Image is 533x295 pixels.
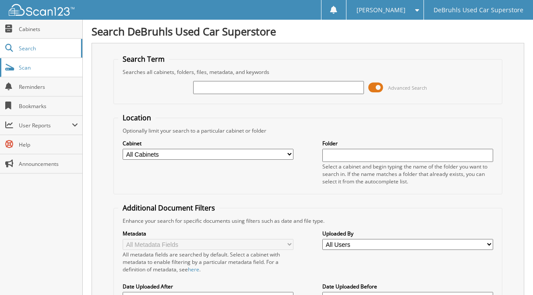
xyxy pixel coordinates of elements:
[19,102,78,110] span: Bookmarks
[19,64,78,71] span: Scan
[322,163,493,185] div: Select a cabinet and begin typing the name of the folder you want to search in. If the name match...
[388,84,427,91] span: Advanced Search
[19,122,72,129] span: User Reports
[118,68,497,76] div: Searches all cabinets, folders, files, metadata, and keywords
[19,160,78,168] span: Announcements
[322,230,493,237] label: Uploaded By
[19,45,77,52] span: Search
[118,54,169,64] legend: Search Term
[118,217,497,225] div: Enhance your search for specific documents using filters such as date and file type.
[123,283,293,290] label: Date Uploaded After
[9,4,74,16] img: scan123-logo-white.svg
[123,140,293,147] label: Cabinet
[19,141,78,148] span: Help
[322,140,493,147] label: Folder
[322,283,493,290] label: Date Uploaded Before
[489,253,533,295] iframe: Chat Widget
[123,230,293,237] label: Metadata
[118,127,497,134] div: Optionally limit your search to a particular cabinet or folder
[357,7,406,13] span: [PERSON_NAME]
[118,113,155,123] legend: Location
[434,7,523,13] span: DeBruhls Used Car Superstore
[92,24,524,39] h1: Search DeBruhls Used Car Superstore
[123,251,293,273] div: All metadata fields are searched by default. Select a cabinet with metadata to enable filtering b...
[19,25,78,33] span: Cabinets
[188,266,199,273] a: here
[118,203,219,213] legend: Additional Document Filters
[19,83,78,91] span: Reminders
